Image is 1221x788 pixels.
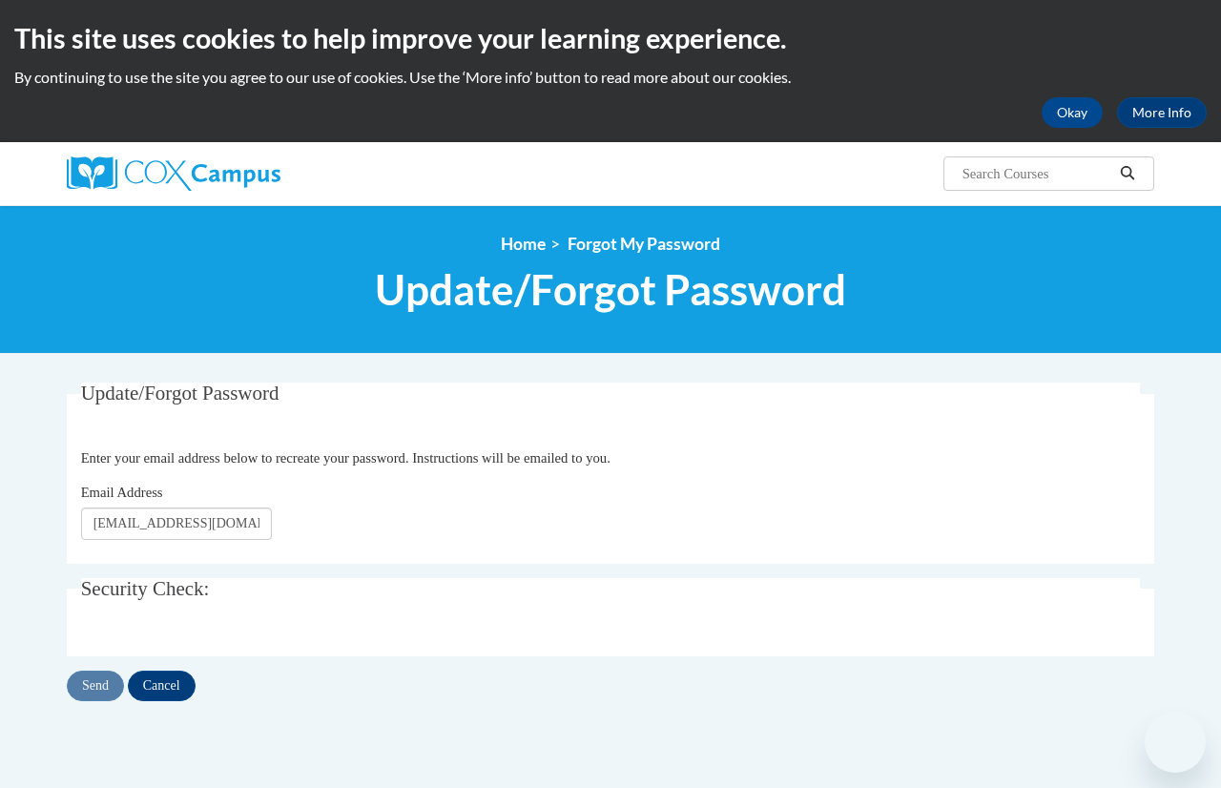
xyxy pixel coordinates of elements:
[501,234,546,254] a: Home
[81,508,272,540] input: Email
[1042,97,1103,128] button: Okay
[375,264,846,315] span: Update/Forgot Password
[81,382,279,404] span: Update/Forgot Password
[128,671,196,701] input: Cancel
[1145,712,1206,773] iframe: Button to launch messaging window
[961,162,1113,185] input: Search Courses
[81,450,610,466] span: Enter your email address below to recreate your password. Instructions will be emailed to you.
[81,577,210,600] span: Security Check:
[67,156,410,191] a: Cox Campus
[1117,97,1207,128] a: More Info
[14,19,1207,57] h2: This site uses cookies to help improve your learning experience.
[67,156,280,191] img: Cox Campus
[81,485,163,500] span: Email Address
[1113,162,1142,185] button: Search
[14,67,1207,88] p: By continuing to use the site you agree to our use of cookies. Use the ‘More info’ button to read...
[568,234,720,254] span: Forgot My Password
